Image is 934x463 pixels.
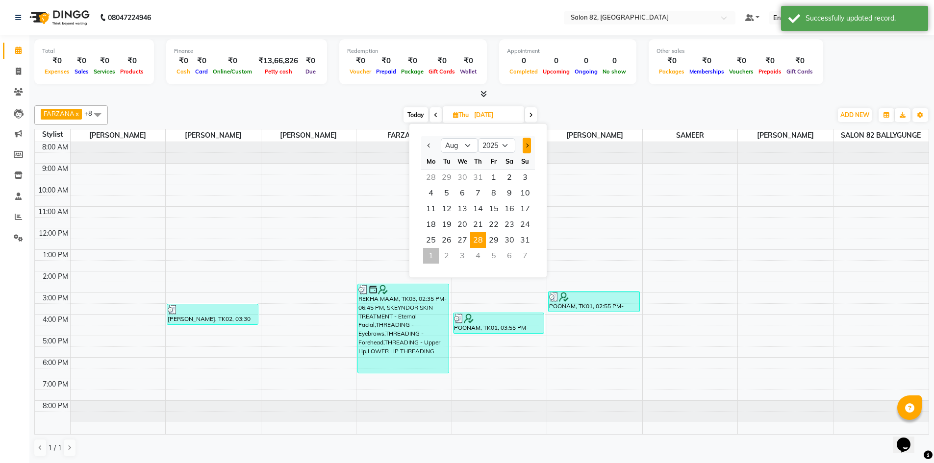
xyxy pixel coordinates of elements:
div: 0 [540,55,572,67]
span: Cash [174,68,193,75]
div: Redemption [347,47,479,55]
a: x [75,110,79,118]
div: Th [470,153,486,169]
span: 1 [486,170,502,185]
span: 25 [423,232,439,248]
div: Saturday, August 16, 2025 [502,201,517,217]
div: 0 [507,55,540,67]
span: Card [193,68,210,75]
span: Completed [507,68,540,75]
div: 0 [572,55,600,67]
span: Memberships [687,68,727,75]
div: 0 [600,55,629,67]
div: Friday, August 22, 2025 [486,217,502,232]
span: ADD NEW [840,111,869,119]
span: 21 [470,217,486,232]
div: Fr [486,153,502,169]
div: 7:00 PM [41,379,70,390]
div: ₹0 [91,55,118,67]
div: Other sales [656,47,815,55]
span: Services [91,68,118,75]
span: Online/Custom [210,68,254,75]
span: SALON 82 BALLYGUNGE [833,129,929,142]
div: 6:00 PM [41,358,70,368]
div: ₹0 [302,55,319,67]
div: 1:00 PM [41,250,70,260]
span: Prepaids [756,68,784,75]
div: Tuesday, August 26, 2025 [439,232,454,248]
span: 16 [502,201,517,217]
span: Expenses [42,68,72,75]
div: Wednesday, September 3, 2025 [454,248,470,264]
span: 20 [454,217,470,232]
div: Thursday, August 28, 2025 [470,232,486,248]
div: ₹0 [399,55,426,67]
div: Saturday, August 2, 2025 [502,170,517,185]
div: Tuesday, August 19, 2025 [439,217,454,232]
div: POONAM, TK01, 02:55 PM-03:55 PM, GEL NAIL EXTENSION - Removal [549,292,639,312]
div: ₹0 [784,55,815,67]
div: Sunday, September 7, 2025 [517,248,533,264]
div: ₹0 [42,55,72,67]
span: 12 [439,201,454,217]
div: ₹0 [193,55,210,67]
div: Tu [439,153,454,169]
div: POONAM, TK01, 03:55 PM-04:55 PM, PEDICURE - Pedicure (Regular) [454,313,544,333]
div: Tuesday, August 5, 2025 [439,185,454,201]
div: Saturday, August 9, 2025 [502,185,517,201]
div: Appointment [507,47,629,55]
span: 19 [439,217,454,232]
span: +8 [84,109,100,117]
div: Monday, July 28, 2025 [423,170,439,185]
div: Wednesday, August 20, 2025 [454,217,470,232]
span: 29 [486,232,502,248]
div: Sunday, August 17, 2025 [517,201,533,217]
span: 1 / 1 [48,443,62,453]
input: 2025-08-28 [471,108,520,122]
span: 8 [486,185,502,201]
div: Monday, August 11, 2025 [423,201,439,217]
div: Mo [423,153,439,169]
div: ₹0 [656,55,687,67]
span: Sales [72,68,91,75]
span: 22 [486,217,502,232]
div: Sunday, August 10, 2025 [517,185,533,201]
span: 17 [517,201,533,217]
span: 10 [517,185,533,201]
div: 5:00 PM [41,336,70,346]
div: 3:00 PM [41,293,70,303]
div: Monday, August 18, 2025 [423,217,439,232]
div: Sa [502,153,517,169]
div: 10:00 AM [36,185,70,195]
div: Finance [174,47,319,55]
span: SAMEER [643,129,738,142]
span: 13 [454,201,470,217]
div: ₹0 [72,55,91,67]
div: Stylist [35,129,70,140]
span: FARZANA [44,110,75,118]
span: 23 [502,217,517,232]
span: 27 [454,232,470,248]
iframe: chat widget [893,424,924,453]
span: Upcoming [540,68,572,75]
span: Package [399,68,426,75]
div: 12:00 PM [37,228,70,239]
span: Gift Cards [784,68,815,75]
span: Due [303,68,318,75]
select: Select month [441,138,478,153]
span: 31 [517,232,533,248]
div: ₹0 [347,55,374,67]
div: Friday, August 1, 2025 [486,170,502,185]
span: 4 [423,185,439,201]
span: [PERSON_NAME] [166,129,261,142]
div: 2:00 PM [41,271,70,282]
span: Voucher [347,68,374,75]
span: Today [404,107,428,122]
select: Select year [478,138,515,153]
div: ₹0 [687,55,727,67]
div: Wednesday, August 13, 2025 [454,201,470,217]
span: 6 [454,185,470,201]
div: Tuesday, July 29, 2025 [439,170,454,185]
div: Thursday, July 31, 2025 [470,170,486,185]
div: Monday, August 4, 2025 [423,185,439,201]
